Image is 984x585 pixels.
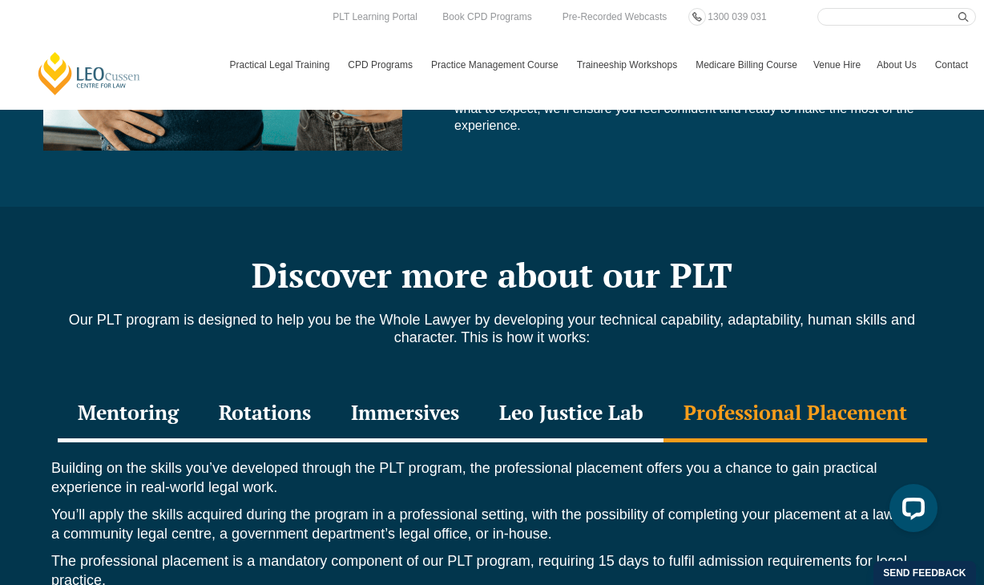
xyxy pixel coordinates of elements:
[704,8,770,26] a: 1300 039 031
[329,8,421,26] a: PLT Learning Portal
[559,8,671,26] a: Pre-Recorded Webcasts
[58,386,199,442] div: Mentoring
[36,50,143,96] a: [PERSON_NAME] Centre for Law
[708,11,766,22] span: 1300 039 031
[340,42,423,88] a: CPD Programs
[331,386,479,442] div: Immersives
[479,386,663,442] div: Leo Justice Lab
[35,255,949,295] h2: Discover more about our PLT
[199,386,331,442] div: Rotations
[663,386,927,442] div: Professional Placement
[927,42,976,88] a: Contact
[51,505,933,543] p: You’ll apply the skills acquired during the program in a professional setting, with the possibili...
[438,8,535,26] a: Book CPD Programs
[51,458,933,497] p: Building on the skills you’ve developed through the PLT program, the professional placement offer...
[688,42,805,88] a: Medicare Billing Course
[569,42,688,88] a: Traineeship Workshops
[877,478,944,545] iframe: LiveChat chat widget
[869,42,926,88] a: About Us
[222,42,341,88] a: Practical Legal Training
[805,42,869,88] a: Venue Hire
[423,42,569,88] a: Practice Management Course
[35,311,949,346] p: Our PLT program is designed to help you be the Whole Lawyer by developing your technical capabili...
